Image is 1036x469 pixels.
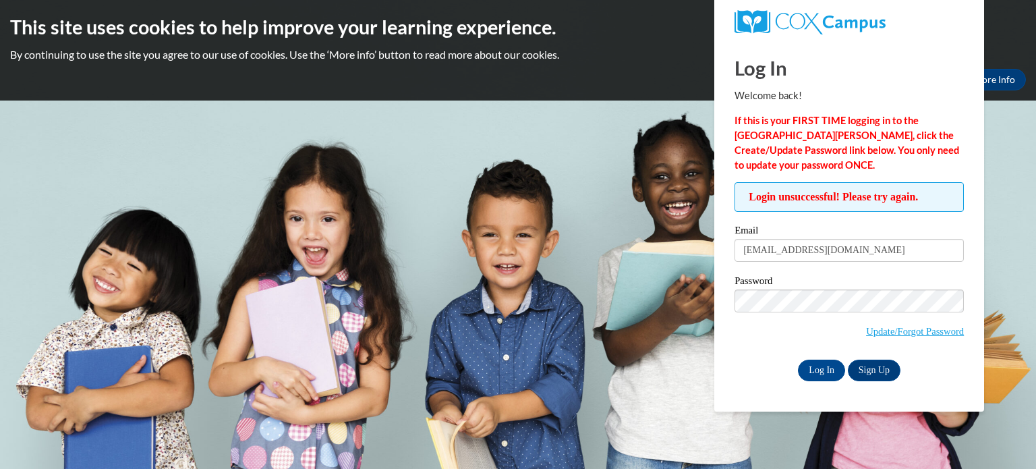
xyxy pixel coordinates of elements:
[10,47,1026,62] p: By continuing to use the site you agree to our use of cookies. Use the ‘More info’ button to read...
[798,360,845,381] input: Log In
[735,88,964,103] p: Welcome back!
[735,225,964,239] label: Email
[962,69,1026,90] a: More Info
[10,13,1026,40] h2: This site uses cookies to help improve your learning experience.
[735,276,964,289] label: Password
[735,10,964,34] a: COX Campus
[735,115,959,171] strong: If this is your FIRST TIME logging in to the [GEOGRAPHIC_DATA][PERSON_NAME], click the Create/Upd...
[735,182,964,212] span: Login unsuccessful! Please try again.
[848,360,900,381] a: Sign Up
[735,10,886,34] img: COX Campus
[866,326,964,337] a: Update/Forgot Password
[735,54,964,82] h1: Log In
